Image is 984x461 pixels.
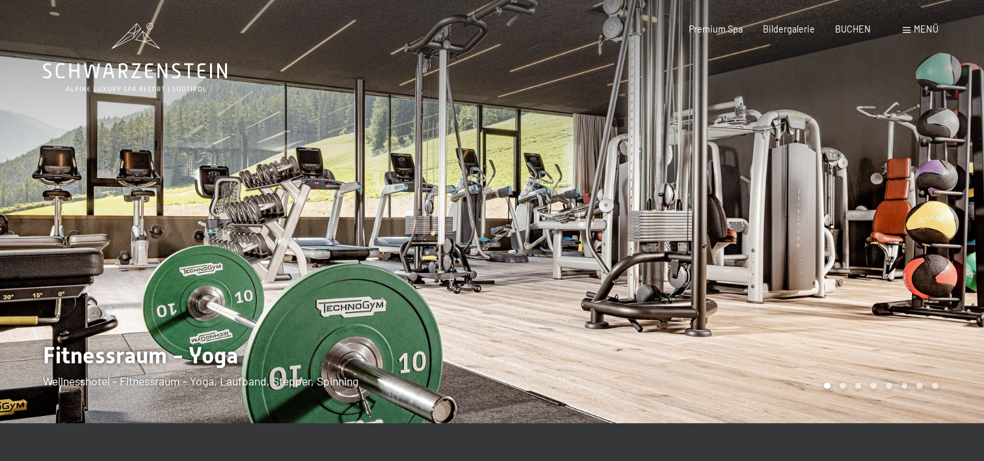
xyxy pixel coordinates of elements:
div: Carousel Page 4 [870,383,877,389]
a: Premium Spa [689,23,743,35]
div: Carousel Pagination [819,383,938,389]
div: Carousel Page 1 (Current Slide) [824,383,831,389]
div: Carousel Page 3 [855,383,862,389]
div: Carousel Page 5 [886,383,892,389]
div: Carousel Page 7 [916,383,923,389]
div: Carousel Page 8 [932,383,938,389]
div: Carousel Page 2 [840,383,846,389]
a: Bildergalerie [763,23,815,35]
a: BUCHEN [835,23,871,35]
span: Menü [914,23,938,35]
div: Carousel Page 6 [901,383,908,389]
